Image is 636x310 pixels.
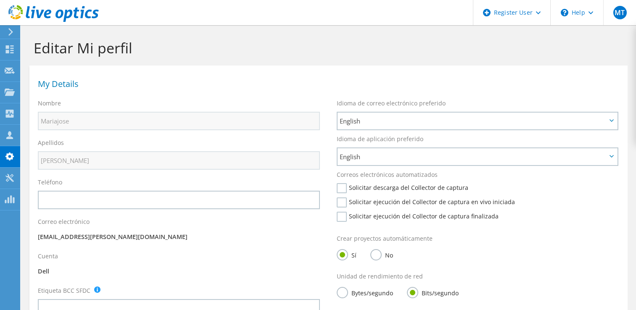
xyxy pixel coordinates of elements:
span: English [340,152,607,162]
label: Correos electrónicos automatizados [337,171,438,179]
label: Bytes/segundo [337,287,393,297]
p: Dell [38,267,320,276]
span: MT [613,6,627,19]
h1: Editar Mi perfil [34,39,619,57]
label: Solicitar ejecución del Collector de captura en vivo iniciada [337,197,515,208]
svg: \n [561,9,568,16]
label: Correo electrónico [38,218,90,226]
label: Unidad de rendimiento de red [337,272,423,281]
label: Idioma de correo electrónico preferido [337,99,446,108]
label: Teléfono [38,178,62,187]
label: Bits/segundo [407,287,459,297]
label: Etiqueta BCC SFDC [38,286,90,295]
label: No [370,249,393,260]
p: [EMAIL_ADDRESS][PERSON_NAME][DOMAIN_NAME] [38,232,320,242]
label: Crear proyectos automáticamente [337,234,433,243]
label: Solicitar ejecución del Collector de captura finalizada [337,212,499,222]
label: Solicitar descarga del Collector de captura [337,183,468,193]
h1: My Details [38,80,615,88]
label: Cuenta [38,252,58,260]
label: Idioma de aplicación preferido [337,135,423,143]
label: Nombre [38,99,61,108]
label: Apellidos [38,139,64,147]
label: Sí [337,249,356,260]
span: English [340,116,607,126]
